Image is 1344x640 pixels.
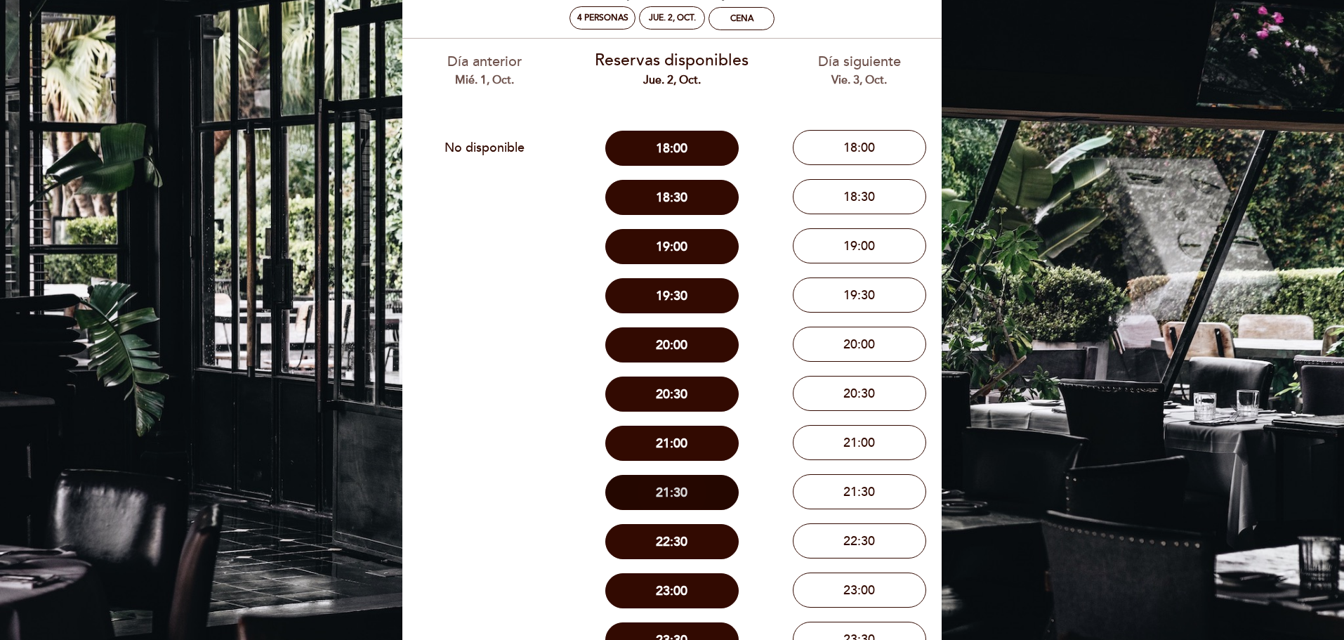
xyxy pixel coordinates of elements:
button: 18:00 [605,131,739,166]
button: 21:30 [605,475,739,510]
button: 18:30 [605,180,739,215]
button: 20:30 [605,377,739,412]
button: 23:00 [605,573,739,608]
button: 20:30 [793,376,926,411]
div: jue. 2, oct. [649,13,696,23]
button: 19:30 [793,277,926,313]
button: 21:00 [605,426,739,461]
button: 22:30 [605,524,739,559]
div: mié. 1, oct. [402,72,568,89]
button: 19:00 [793,228,926,263]
button: 20:00 [605,327,739,363]
div: Día anterior [402,52,568,88]
div: jue. 2, oct. [589,72,756,89]
div: vie. 3, oct. [776,72,942,89]
div: Cena [730,13,753,24]
button: 18:30 [793,179,926,214]
div: Reservas disponibles [589,49,756,89]
button: No disponible [418,130,551,165]
button: 19:30 [605,278,739,313]
button: 20:00 [793,327,926,362]
button: 21:00 [793,425,926,460]
div: Día siguiente [776,52,942,88]
button: 23:00 [793,573,926,608]
span: 4 personas [577,13,628,23]
button: 21:30 [793,474,926,509]
button: 22:30 [793,523,926,559]
button: 18:00 [793,130,926,165]
button: 19:00 [605,229,739,264]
